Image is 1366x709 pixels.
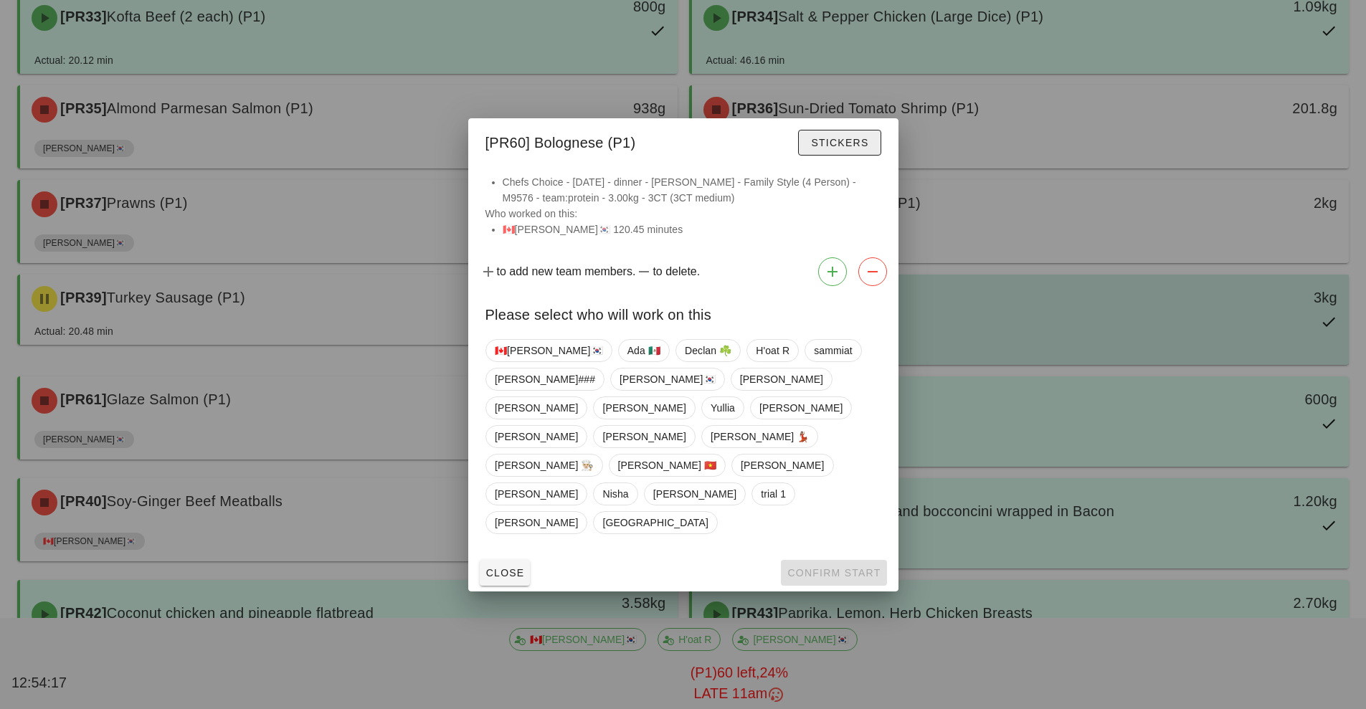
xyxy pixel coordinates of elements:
[814,340,853,361] span: sammiat
[620,368,716,390] span: [PERSON_NAME]🇰🇷
[810,137,868,148] span: Stickers
[495,483,578,505] span: [PERSON_NAME]
[468,174,898,252] div: Who worked on this:
[627,340,660,361] span: Ada 🇲🇽
[602,512,708,533] span: [GEOGRAPHIC_DATA]
[495,512,578,533] span: [PERSON_NAME]
[710,397,734,419] span: Yullia
[503,222,881,237] li: 🇨🇦[PERSON_NAME]🇰🇷 120.45 minutes
[617,455,716,476] span: [PERSON_NAME] 🇻🇳
[468,292,898,333] div: Please select who will work on this
[485,567,525,579] span: Close
[503,174,881,206] li: Chefs Choice - [DATE] - dinner - [PERSON_NAME] - Family Style (4 Person) - M9576 - team:protein -...
[495,455,594,476] span: [PERSON_NAME] 👨🏼‍🍳
[741,455,824,476] span: [PERSON_NAME]
[480,560,531,586] button: Close
[468,252,898,292] div: to add new team members. to delete.
[602,483,628,505] span: Nisha
[602,397,686,419] span: [PERSON_NAME]
[761,483,786,505] span: trial 1
[798,130,881,156] button: Stickers
[710,426,809,447] span: [PERSON_NAME] 💃🏽
[684,340,731,361] span: Declan ☘️
[495,368,595,390] span: [PERSON_NAME]###
[739,368,822,390] span: [PERSON_NAME]
[495,426,578,447] span: [PERSON_NAME]
[602,426,686,447] span: [PERSON_NAME]
[468,118,898,163] div: [PR60] Bolognese (P1)
[495,397,578,419] span: [PERSON_NAME]
[653,483,736,505] span: [PERSON_NAME]
[756,340,789,361] span: H'oat R
[495,340,603,361] span: 🇨🇦[PERSON_NAME]🇰🇷
[759,397,842,419] span: [PERSON_NAME]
